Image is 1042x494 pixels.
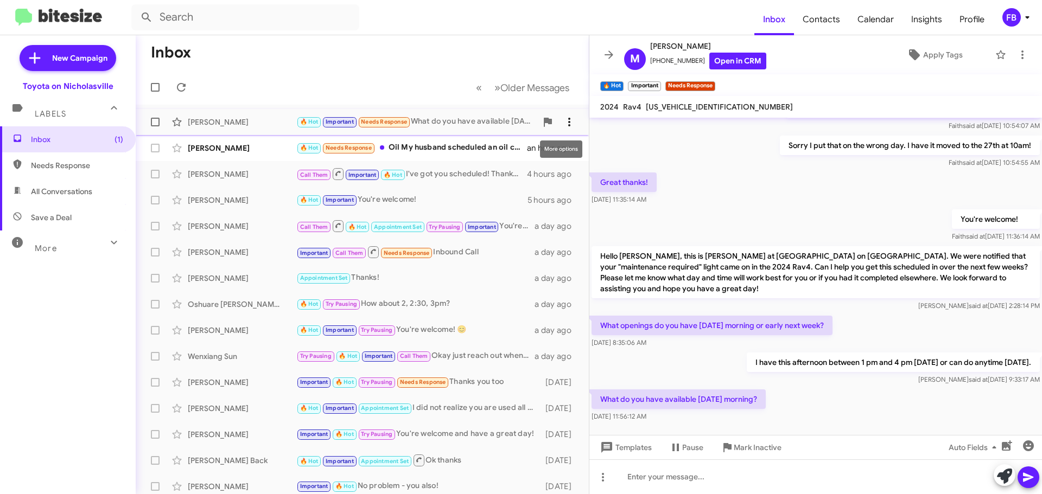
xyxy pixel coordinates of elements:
[650,53,766,69] span: [PHONE_NUMBER]
[335,378,354,386] span: 🔥 Hot
[365,352,393,360] span: Important
[527,143,580,153] div: an hour ago
[31,186,92,197] span: All Conversations
[754,4,794,35] a: Inbox
[300,144,319,151] span: 🔥 Hot
[361,431,392,438] span: Try Pausing
[780,136,1040,155] p: Sorry I put that on the wrong day. I have it moved to the 27th at 10am!
[188,273,296,284] div: [PERSON_NAME]
[1002,8,1021,27] div: FB
[296,219,535,233] div: You're welcome and have a great day!
[628,81,660,91] small: Important
[384,249,430,256] span: Needs Response
[188,377,296,388] div: [PERSON_NAME]
[31,160,123,171] span: Needs Response
[326,300,357,307] span: Try Pausing
[966,232,985,240] span: said at
[682,438,703,457] span: Pause
[665,81,715,91] small: Needs Response
[469,76,488,99] button: Previous
[188,143,296,153] div: [PERSON_NAME]
[335,483,354,490] span: 🔥 Hot
[747,352,1040,372] p: I have this afternoon between 1 pm and 4 pm [DATE] or can do anytime [DATE].
[326,326,354,333] span: Important
[918,375,1040,383] span: [PERSON_NAME] [DATE] 9:33:17 AM
[300,431,328,438] span: Important
[188,403,296,414] div: [PERSON_NAME]
[540,140,582,158] div: More options
[296,167,527,181] div: I've got you scheduled! Thanks [PERSON_NAME], have a great day!
[952,232,1040,240] span: Faith [DATE] 11:36:14 AM
[949,438,1001,457] span: Auto Fields
[494,81,500,94] span: »
[296,402,540,414] div: I did not realize you are used all of your ToyotaCares. I will update our record.
[592,195,646,203] span: [DATE] 11:35:14 AM
[296,324,535,336] div: You're welcome! 😊
[600,102,619,112] span: 2024
[600,81,624,91] small: 🔥 Hot
[734,438,781,457] span: Mark Inactive
[660,438,712,457] button: Pause
[300,352,332,360] span: Try Pausing
[296,453,540,467] div: Ok thanks
[361,378,392,386] span: Try Pausing
[300,274,348,281] span: Appointment Set
[361,405,409,412] span: Appointment Set
[339,352,357,360] span: 🔥 Hot
[488,76,576,99] button: Next
[540,429,580,440] div: [DATE]
[296,376,540,388] div: Thanks you too
[949,158,1040,166] span: Faith [DATE] 10:54:55 AM
[879,45,990,65] button: Apply Tags
[188,195,296,206] div: [PERSON_NAME]
[23,81,113,92] div: Toyota on Nicholasville
[592,389,766,409] p: What do you have available [DATE] morning?
[535,273,580,284] div: a day ago
[296,428,540,440] div: You're welcome and have a great day!
[296,116,537,128] div: What do you have available [DATE] morning?
[592,412,646,420] span: [DATE] 11:56:12 AM
[326,458,354,465] span: Important
[300,223,328,230] span: Call Them
[188,325,296,336] div: [PERSON_NAME]
[963,158,982,166] span: said at
[31,212,72,223] span: Save a Deal
[296,480,540,492] div: No problem - you also!
[794,4,849,35] a: Contacts
[188,169,296,179] div: [PERSON_NAME]
[188,247,296,258] div: [PERSON_NAME]
[188,481,296,492] div: [PERSON_NAME]
[20,45,116,71] a: New Campaign
[500,82,569,94] span: Older Messages
[470,76,576,99] nav: Page navigation example
[903,4,951,35] a: Insights
[535,299,580,310] div: a day ago
[35,109,66,119] span: Labels
[952,209,1040,229] p: You're welcome!
[296,142,527,154] div: Oil My husband scheduled an oil change for 9/29 at 10. Thank you for the coupon.
[35,243,57,253] span: More
[348,223,367,230] span: 🔥 Hot
[300,458,319,465] span: 🔥 Hot
[951,4,993,35] span: Profile
[374,223,422,230] span: Appointment Set
[429,223,460,230] span: Try Pausing
[115,134,123,145] span: (1)
[296,194,528,206] div: You're welcome!
[949,121,1040,130] span: Faith [DATE] 10:54:07 AM
[592,338,646,347] span: [DATE] 8:35:06 AM
[849,4,903,35] a: Calendar
[963,121,982,130] span: said at
[300,405,319,412] span: 🔥 Hot
[361,118,407,125] span: Needs Response
[650,40,766,53] span: [PERSON_NAME]
[300,483,328,490] span: Important
[923,45,963,65] span: Apply Tags
[540,481,580,492] div: [DATE]
[535,325,580,336] div: a day ago
[535,221,580,232] div: a day ago
[709,53,766,69] a: Open in CRM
